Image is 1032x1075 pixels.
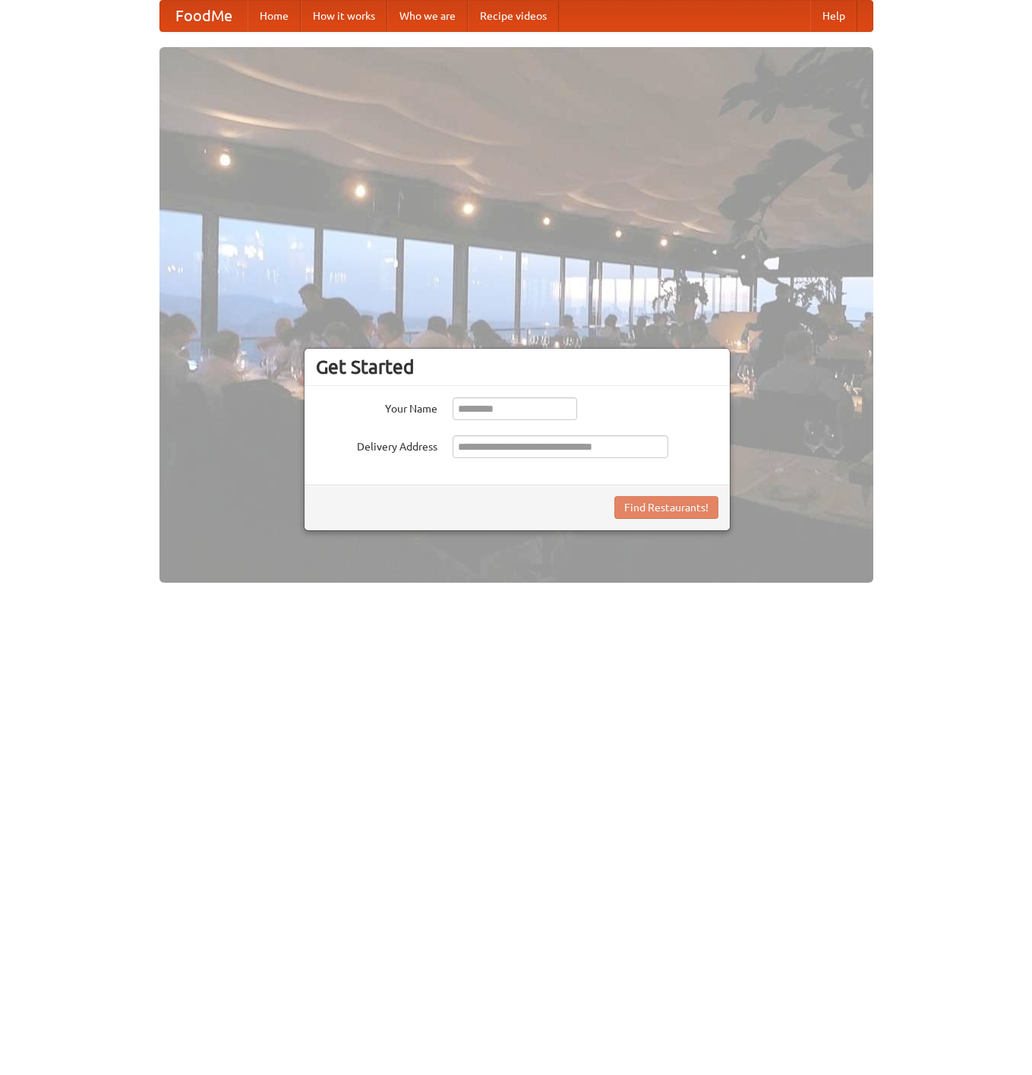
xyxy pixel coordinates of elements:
[810,1,857,31] a: Help
[387,1,468,31] a: Who we are
[160,1,248,31] a: FoodMe
[301,1,387,31] a: How it works
[468,1,559,31] a: Recipe videos
[316,397,437,416] label: Your Name
[316,435,437,454] label: Delivery Address
[248,1,301,31] a: Home
[316,356,718,378] h3: Get Started
[614,496,718,519] button: Find Restaurants!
